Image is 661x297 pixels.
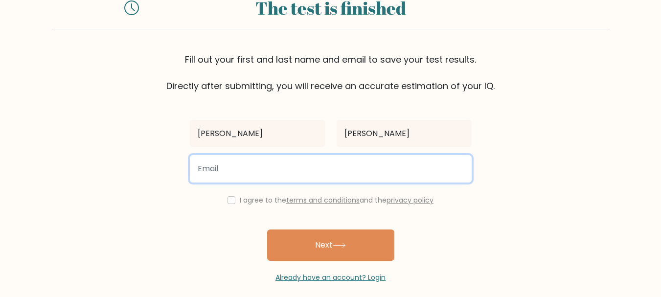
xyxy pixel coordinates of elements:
[267,229,394,261] button: Next
[190,120,325,147] input: First name
[337,120,472,147] input: Last name
[275,273,386,282] a: Already have an account? Login
[190,155,472,183] input: Email
[240,195,433,205] label: I agree to the and the
[52,53,610,92] div: Fill out your first and last name and email to save your test results. Directly after submitting,...
[286,195,360,205] a: terms and conditions
[387,195,433,205] a: privacy policy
